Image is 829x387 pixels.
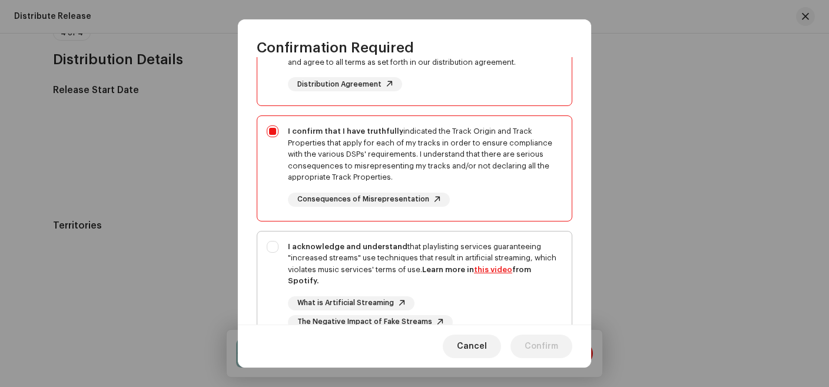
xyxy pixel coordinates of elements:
[257,115,572,221] p-togglebutton: I confirm that I have truthfullyindicated the Track Origin and Track Properties that apply for ea...
[510,335,572,358] button: Confirm
[288,241,562,287] div: that playlisting services guaranteeing "increased streams" use techniques that result in artifici...
[288,266,531,285] strong: Learn more in from Spotify.
[443,335,501,358] button: Cancel
[525,335,558,358] span: Confirm
[297,318,432,326] span: The Negative Impact of Fake Streams
[457,335,487,358] span: Cancel
[257,38,414,57] span: Confirmation Required
[257,24,572,107] p-togglebutton: I own or have legally licensedall copyrights to the sound recordings, compositions and artwork em...
[288,243,407,250] strong: I acknowledge and understand
[297,196,429,203] span: Consequences of Misrepresentation
[288,127,403,135] strong: I confirm that I have truthfully
[474,266,512,273] a: this video
[257,231,572,344] p-togglebutton: I acknowledge and understandthat playlisting services guaranteeing "increased streams" use techni...
[297,299,394,307] span: What is Artificial Streaming
[288,125,562,183] div: indicated the Track Origin and Track Properties that apply for each of my tracks in order to ensu...
[297,81,382,88] span: Distribution Agreement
